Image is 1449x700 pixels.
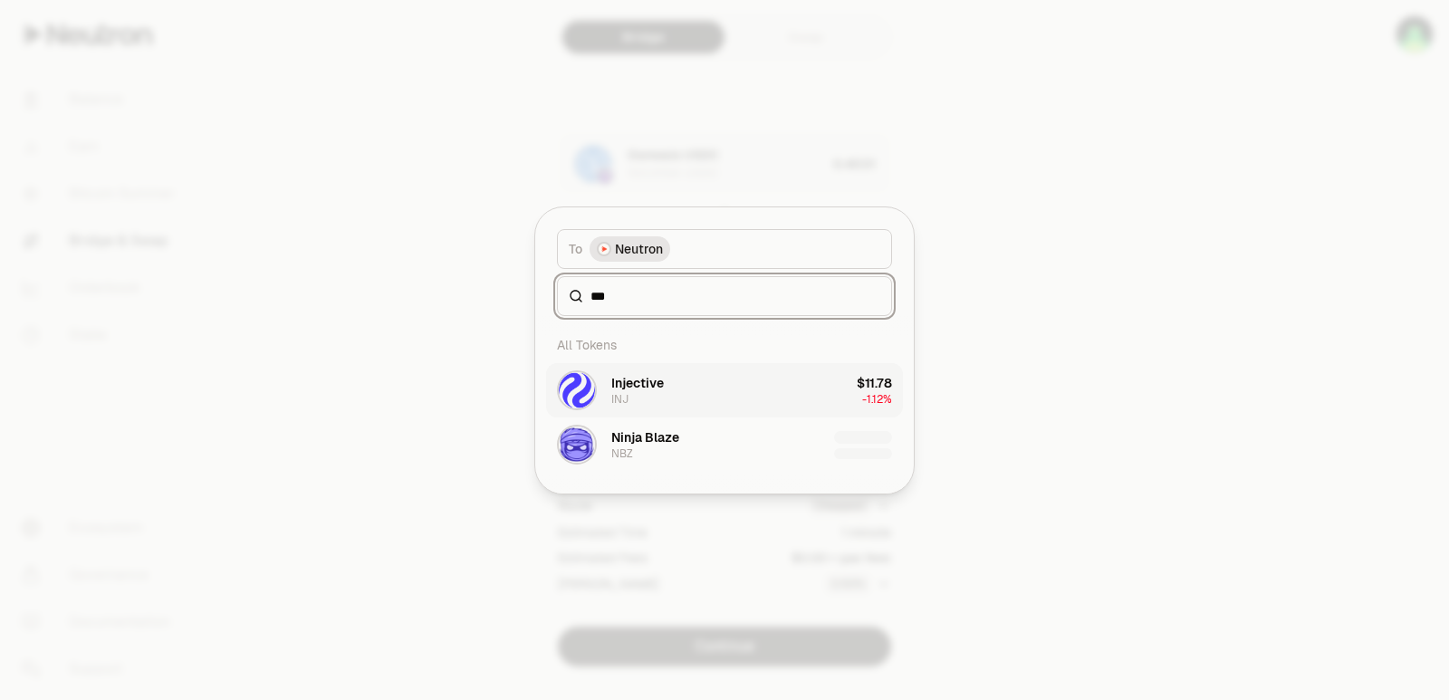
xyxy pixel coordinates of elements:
[857,374,892,392] div: $11.78
[559,372,595,408] img: INJ Logo
[611,392,629,407] div: INJ
[611,374,664,392] div: Injective
[546,327,903,363] div: All Tokens
[862,392,892,407] span: -1.12%
[559,427,595,463] img: NBZ Logo
[611,428,679,446] div: Ninja Blaze
[546,363,903,417] button: INJ LogoInjectiveINJ$11.78-1.12%
[611,446,633,461] div: NBZ
[615,240,663,258] span: Neutron
[557,229,892,269] button: ToNeutron LogoNeutron
[546,417,903,472] button: NBZ LogoNinja BlazeNBZ
[569,240,582,258] span: To
[599,244,609,254] img: Neutron Logo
